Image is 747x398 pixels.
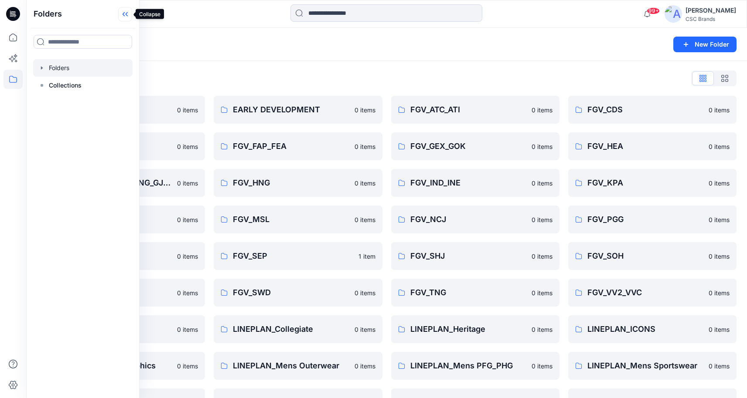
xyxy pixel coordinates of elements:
[587,177,703,189] p: FGV_KPA
[355,142,375,151] p: 0 items
[568,279,737,307] a: FGV_VV2_VVC0 items
[532,215,553,224] p: 0 items
[391,352,559,380] a: LINEPLAN_Mens PFG_PHG0 items
[391,206,559,233] a: FGV_NCJ0 items
[686,16,736,22] div: CSC Brands
[355,179,375,188] p: 0 items
[233,177,349,189] p: FGV_HNG
[568,132,737,160] a: FGV_HEA0 items
[568,315,737,343] a: LINEPLAN_ICONS0 items
[568,352,737,380] a: LINEPLAN_Mens Sportswear0 items
[233,250,353,262] p: FGV_SEP
[358,252,375,261] p: 1 item
[709,325,730,334] p: 0 items
[214,279,382,307] a: FGV_SWD0 items
[391,132,559,160] a: FGV_GEX_GOK0 items
[49,80,82,91] p: Collections
[410,140,526,152] p: FGV_GEX_GOK
[410,104,526,116] p: FGV_ATC_ATI
[214,96,382,124] a: EARLY DEVELOPMENT0 items
[587,140,703,152] p: FGV_HEA
[532,288,553,297] p: 0 items
[410,287,526,299] p: FGV_TNG
[177,288,198,297] p: 0 items
[709,215,730,224] p: 0 items
[355,288,375,297] p: 0 items
[709,105,730,115] p: 0 items
[233,104,349,116] p: EARLY DEVELOPMENT
[410,323,526,335] p: LINEPLAN_Heritage
[233,287,349,299] p: FGV_SWD
[709,179,730,188] p: 0 items
[233,140,349,152] p: FGV_FAP_FEA
[709,361,730,371] p: 0 items
[410,360,526,372] p: LINEPLAN_Mens PFG_PHG
[214,352,382,380] a: LINEPLAN_Mens Outerwear0 items
[177,142,198,151] p: 0 items
[647,7,660,14] span: 99+
[532,325,553,334] p: 0 items
[355,325,375,334] p: 0 items
[587,323,703,335] p: LINEPLAN_ICONS
[355,105,375,115] p: 0 items
[587,360,703,372] p: LINEPLAN_Mens Sportswear
[568,169,737,197] a: FGV_KPA0 items
[587,287,703,299] p: FGV_VV2_VVC
[391,315,559,343] a: LINEPLAN_Heritage0 items
[214,169,382,197] a: FGV_HNG0 items
[532,142,553,151] p: 0 items
[177,179,198,188] p: 0 items
[391,169,559,197] a: FGV_IND_INE0 items
[568,96,737,124] a: FGV_CDS0 items
[709,288,730,297] p: 0 items
[177,215,198,224] p: 0 items
[391,279,559,307] a: FGV_TNG0 items
[214,206,382,233] a: FGV_MSL0 items
[410,213,526,226] p: FGV_NCJ
[568,242,737,270] a: FGV_SOH0 items
[177,252,198,261] p: 0 items
[673,37,737,52] button: New Folder
[532,252,553,261] p: 0 items
[709,142,730,151] p: 0 items
[355,215,375,224] p: 0 items
[532,361,553,371] p: 0 items
[568,206,737,233] a: FGV_PGG0 items
[233,360,349,372] p: LINEPLAN_Mens Outerwear
[665,5,682,23] img: avatar
[233,323,349,335] p: LINEPLAN_Collegiate
[214,132,382,160] a: FGV_FAP_FEA0 items
[355,361,375,371] p: 0 items
[391,242,559,270] a: FGV_SHJ0 items
[177,105,198,115] p: 0 items
[391,96,559,124] a: FGV_ATC_ATI0 items
[177,325,198,334] p: 0 items
[214,242,382,270] a: FGV_SEP1 item
[177,361,198,371] p: 0 items
[214,315,382,343] a: LINEPLAN_Collegiate0 items
[587,213,703,226] p: FGV_PGG
[587,104,703,116] p: FGV_CDS
[532,105,553,115] p: 0 items
[587,250,703,262] p: FGV_SOH
[233,213,349,226] p: FGV_MSL
[709,252,730,261] p: 0 items
[532,179,553,188] p: 0 items
[686,5,736,16] div: [PERSON_NAME]
[410,250,526,262] p: FGV_SHJ
[410,177,526,189] p: FGV_IND_INE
